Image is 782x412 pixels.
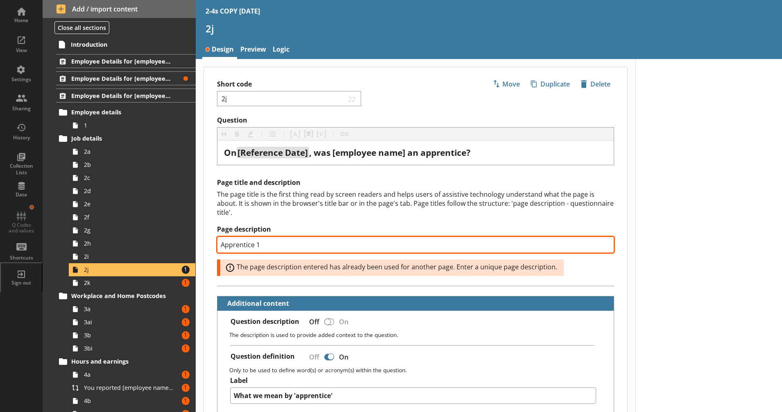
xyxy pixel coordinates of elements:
[60,106,196,132] li: Employee details1
[69,171,195,184] a: 2c
[7,17,36,24] div: Home
[221,296,291,311] button: Additional content
[336,314,355,329] div: On
[69,119,195,132] a: 1
[84,148,174,155] span: 2a
[69,329,195,342] a: 3b1
[43,71,196,85] li: Employee Details for [employee_name]
[7,105,36,112] div: Sharing
[69,316,195,329] a: 3ai1
[230,376,596,385] label: Label
[56,54,195,68] a: Employee Details for [employee_name]
[69,184,195,198] a: 2d
[7,134,36,141] div: History
[56,38,196,51] a: Introduction
[71,92,171,100] span: Employee Details for [employee_name]
[237,41,269,59] a: Preview
[229,331,607,339] p: The description is used to provide added context to the question.
[43,54,196,68] li: Employee Details for [employee_name]
[71,108,171,116] span: Employee details
[84,266,174,273] span: 2j
[56,89,195,102] a: Employee Details for [employee_name]
[577,77,614,91] span: Delete
[527,77,574,91] button: Duplicate
[84,305,174,313] span: 3a
[71,75,171,82] span: Employee Details for [employee_name]
[69,158,195,171] a: 2b
[69,381,195,394] a: You reported [employee name]'s pay period that included [Reference Date] to be [Untitled answer]....
[84,121,174,129] span: 1
[84,226,174,234] span: 2g
[84,187,174,195] span: 2d
[84,344,174,352] span: 3bi
[206,22,773,35] h1: 2j
[69,250,195,263] a: 2i
[84,371,174,378] span: 4a
[60,132,196,289] li: Job details2a2b2c2d2e2f2g2h2i2j12k1
[230,387,596,404] textarea: What we mean by 'apprentice'
[71,41,171,48] span: Introduction
[7,163,36,175] div: Collection Lists
[309,147,470,158] span: , was [employee name] an apprentice?
[84,213,174,221] span: 2f
[69,342,195,355] a: 3bi1
[56,132,195,145] a: Job details
[57,5,182,14] span: Add / import content
[84,318,174,326] span: 3ai
[303,314,323,329] div: Off
[217,178,614,187] h2: Page title and description
[71,134,171,142] span: Job details
[336,350,355,364] div: On
[229,366,607,374] p: Only to be used to define word(s) or acronym(s) within the question.
[7,280,36,286] div: Sign out
[71,357,171,365] span: Hours and earnings
[69,237,195,250] a: 2h
[84,279,174,287] span: 2k
[7,47,36,54] div: View
[303,350,323,364] div: Off
[527,77,573,91] span: Duplicate
[202,41,237,59] a: Design
[84,384,174,392] span: You reported [employee name]'s pay period that included [Reference Date] to be [Untitled answer]....
[71,57,171,65] span: Employee Details for [employee_name]
[237,147,308,158] span: [Reference Date]
[69,263,195,276] a: 2j1
[56,355,195,368] a: Hours and earnings
[56,289,195,303] a: Workplace and Home Postcodes
[69,368,195,381] a: 4a1
[69,224,195,237] a: 2g
[84,239,174,247] span: 2h
[54,21,109,34] button: Close all sections
[217,190,614,217] div: The page title is the first thing read by screen readers and helps users of assistive technology ...
[577,77,614,91] button: Delete
[231,352,295,361] label: Question definition
[269,41,293,59] a: Logic
[71,292,171,300] span: Workplace and Home Postcodes
[69,303,195,316] a: 3a1
[224,147,237,158] span: On
[7,191,36,198] div: Data
[69,276,195,289] a: 2k1
[217,225,614,234] label: Page description
[224,263,567,273] span: The page description entered has already been used for another page. Enter a unique page descript...
[84,161,174,168] span: 2b
[7,255,36,261] div: Shortcuts
[224,147,607,158] div: Question
[60,289,196,355] li: Workplace and Home Postcodes3a13ai13b13bi1
[84,174,174,182] span: 2c
[489,77,523,91] span: Move
[84,253,174,260] span: 2i
[217,116,614,125] label: Question
[231,317,299,326] label: Question description
[489,77,524,91] button: Move
[346,95,357,102] span: 22
[69,145,195,158] a: 2a
[69,198,195,211] a: 2e
[84,200,174,208] span: 2e
[56,71,195,85] a: Employee Details for [employee_name]
[56,106,195,119] a: Employee details
[217,80,416,89] label: Short code
[69,211,195,224] a: 2f
[84,397,174,405] span: 4b
[69,394,195,407] a: 4b1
